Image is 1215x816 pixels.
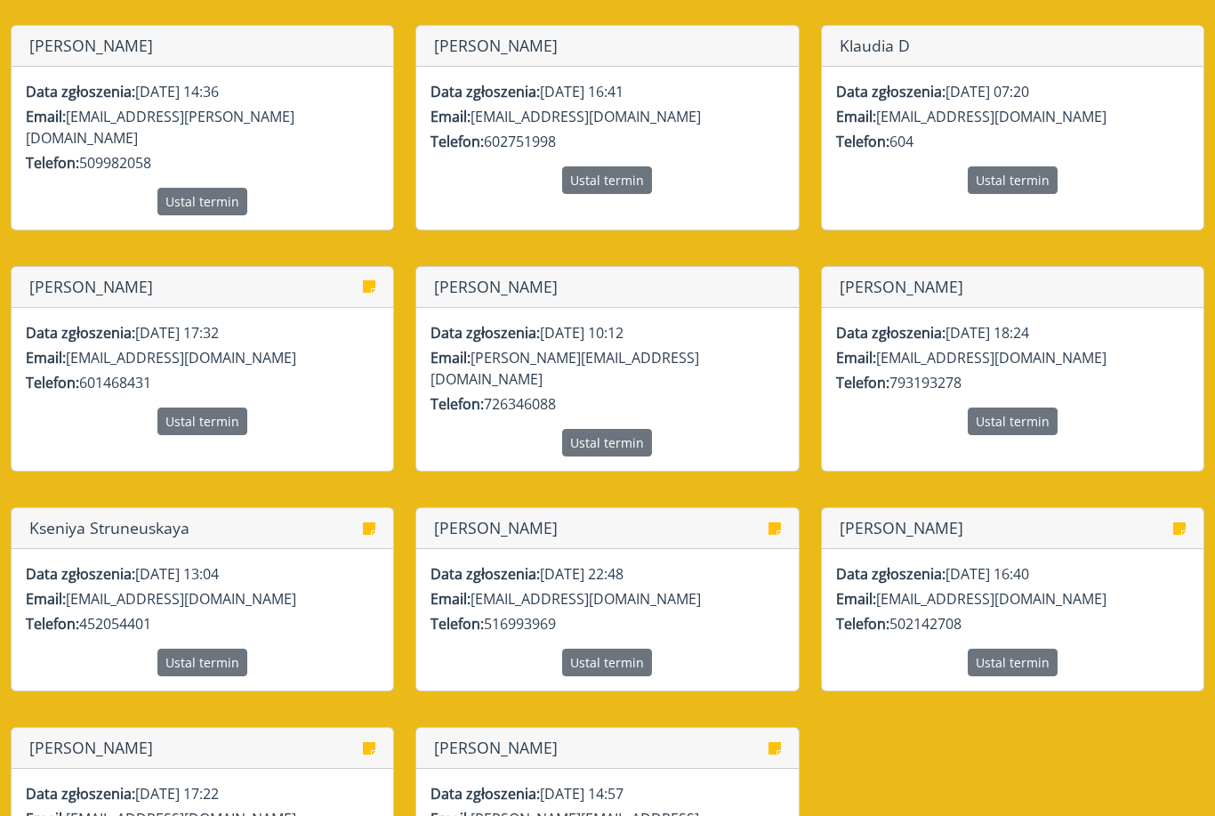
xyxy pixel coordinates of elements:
strong: Data zgłoszenia: [26,784,135,804]
button: Ustal termin [562,649,652,676]
strong: Telefon: [430,614,484,634]
p: [DATE] 22:48 [430,563,784,585]
strong: Data zgłoszenia: [430,323,540,343]
strong: Telefon: [26,373,79,392]
svg: Notatki: Nieaktualne; zmiana planów i rezygnacja z przesłuchania do chóru [768,521,781,536]
h5: [PERSON_NAME] [434,739,558,757]
p: [EMAIL_ADDRESS][DOMAIN_NAME] [26,347,379,368]
button: Ustal termin [968,649,1058,676]
p: [DATE] 17:32 [26,322,379,343]
h5: [PERSON_NAME] [29,278,153,296]
strong: Email: [836,348,876,368]
h5: [PERSON_NAME] [434,519,558,537]
button: Ustal termin [562,429,652,456]
p: [EMAIL_ADDRESS][DOMAIN_NAME] [836,347,1189,368]
p: 509982058 [26,152,379,174]
p: [EMAIL_ADDRESS][DOMAIN_NAME] [430,106,784,127]
strong: Email: [26,107,66,126]
p: [PERSON_NAME][EMAIL_ADDRESS][DOMAIN_NAME] [430,347,784,390]
button: Ustal termin [157,649,247,676]
strong: Data zgłoszenia: [430,784,540,804]
strong: Data zgłoszenia: [26,564,135,584]
h5: [PERSON_NAME] [840,278,963,296]
button: Ustal termin [157,408,247,435]
strong: Data zgłoszenia: [26,82,135,101]
strong: Email: [836,107,876,126]
h5: [PERSON_NAME] [29,36,153,55]
strong: Data zgłoszenia: [836,564,945,584]
strong: Email: [430,589,471,609]
strong: Data zgłoszenia: [836,323,945,343]
svg: Notatki: Nieaktualne; zmiana planów i rezygnacja z przesłuchania do chóru [363,741,375,755]
p: [DATE] 16:41 [430,81,784,102]
h5: [PERSON_NAME] [434,36,558,55]
strong: Email: [26,589,66,609]
p: 502142708 [836,613,1189,634]
button: Ustal termin [968,166,1058,194]
strong: Email: [26,348,66,368]
svg: Notatki: Przesłuchanie u Ani WT. Zbyt małe doświadczenie ze śpiewem, Ania poleciła inny chór. [363,521,375,536]
strong: Email: [430,348,471,368]
strong: Data zgłoszenia: [430,564,540,584]
p: [EMAIL_ADDRESS][DOMAIN_NAME] [836,106,1189,127]
strong: Data zgłoszenia: [430,82,540,101]
svg: Notatki: Nieaktualne; zmiana planów i rezygnacja z przesłuchania [1173,521,1186,536]
p: [DATE] 17:22 [26,783,379,804]
strong: Telefon: [26,153,79,173]
h5: Kseniya Struneuskaya [29,519,189,537]
h5: [PERSON_NAME] [840,519,963,537]
strong: Telefon: [430,394,484,414]
p: 516993969 [430,613,784,634]
button: Ustal termin [562,166,652,194]
p: [DATE] 18:24 [836,322,1189,343]
strong: Telefon: [836,132,889,151]
p: 726346088 [430,393,784,415]
strong: Email: [836,589,876,609]
p: [DATE] 10:12 [430,322,784,343]
strong: Telefon: [836,614,889,634]
h5: [PERSON_NAME] [434,278,558,296]
strong: Telefon: [26,614,79,634]
p: [EMAIL_ADDRESS][DOMAIN_NAME] [26,588,379,610]
svg: Notatki: Nieaktualne [768,741,781,755]
p: [DATE] 14:36 [26,81,379,102]
strong: Telefon: [430,132,484,151]
p: [DATE] 14:57 [430,783,784,804]
p: 793193278 [836,372,1189,393]
p: [EMAIL_ADDRESS][DOMAIN_NAME] [430,588,784,610]
p: [EMAIL_ADDRESS][PERSON_NAME][DOMAIN_NAME] [26,106,379,149]
strong: Data zgłoszenia: [26,323,135,343]
svg: Notatki: Rezygnacja z przesłuchania. Chciała zapisać się do innego chóru, let the Dow dow [363,279,375,294]
strong: Data zgłoszenia: [836,82,945,101]
p: [EMAIL_ADDRESS][DOMAIN_NAME] [836,588,1189,610]
p: 604 [836,131,1189,152]
p: 602751998 [430,131,784,152]
p: [DATE] 16:40 [836,563,1189,585]
p: [DATE] 07:20 [836,81,1189,102]
strong: Telefon: [836,373,889,392]
p: [DATE] 13:04 [26,563,379,585]
button: Ustal termin [968,408,1058,435]
h5: [PERSON_NAME] [29,739,153,757]
h5: Klaudia D [840,36,910,55]
strong: Email: [430,107,471,126]
p: 601468431 [26,372,379,393]
button: Ustal termin [157,188,247,215]
p: 452054401 [26,613,379,634]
